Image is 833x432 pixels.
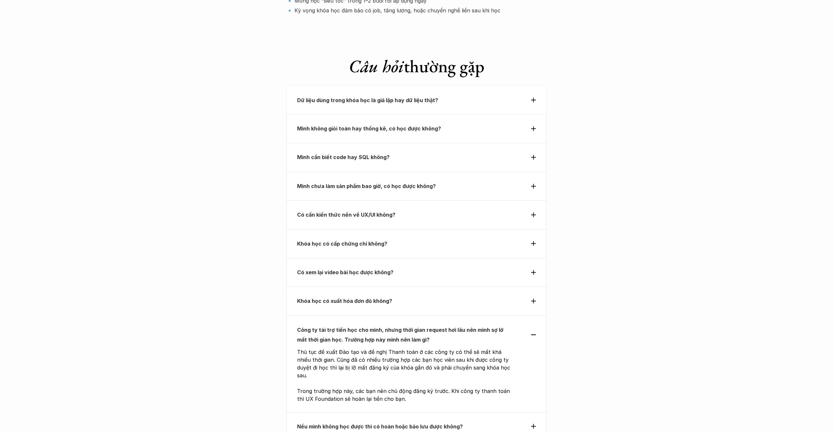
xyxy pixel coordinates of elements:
[297,423,463,430] strong: Nếu mình không học được thì có hoàn hoặc bảo lưu được không?
[297,348,514,379] p: Thủ tục đề xuất Đào tạo và đề nghị Thanh toán ở các công ty có thể sẽ mất khá nhiều thời gian. Cũ...
[297,211,395,218] strong: Có cần kiến thức nền về UX/UI không?
[297,125,441,132] strong: Mình không giỏi toán hay thống kê, có học được không?
[297,298,392,304] strong: Khóa học có xuất hóa đơn đỏ không?
[297,154,389,160] strong: Mình cần biết code hay SQL không?
[297,269,393,276] strong: Có xem lại video bài học được không?
[297,327,505,343] strong: Công ty tài trợ tiền học cho mình, nhưng thời gian request hơi lâu nên mình sợ lỡ mất thời gian h...
[349,55,404,77] em: Câu hỏi
[297,387,514,403] p: Trong trường hợp này, các bạn nên chủ động đăng ký trước. Khi công ty thanh toán thì UX Foundatio...
[297,183,436,189] strong: Mình chưa làm sản phẩm bao giờ, có học được không?
[297,240,387,247] strong: Khóa học có cấp chứng chỉ không?
[297,97,438,103] strong: Dữ liệu dùng trong khóa học là giả lập hay dữ liệu thật?
[286,56,547,77] h1: thường gặp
